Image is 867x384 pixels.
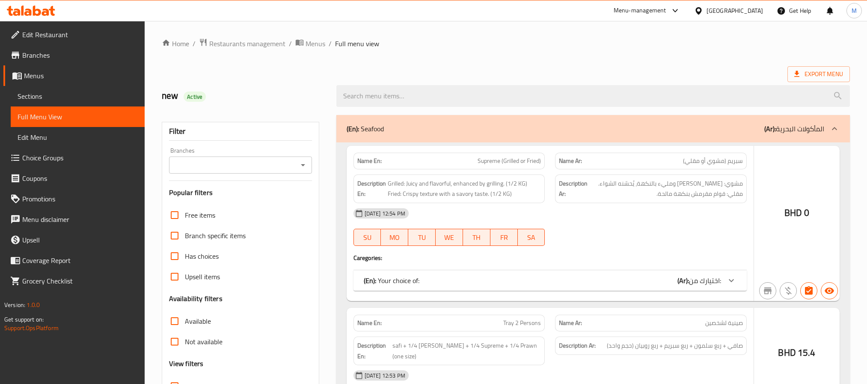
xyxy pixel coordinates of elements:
[364,274,376,287] b: (En):
[347,122,359,135] b: (En):
[764,124,824,134] p: المأكولات البحرية
[3,148,145,168] a: Choice Groups
[614,6,666,16] div: Menu-management
[707,6,763,15] div: [GEOGRAPHIC_DATA]
[22,50,138,60] span: Branches
[22,235,138,245] span: Upsell
[18,91,138,101] span: Sections
[347,124,384,134] p: Seafood
[3,209,145,230] a: Menu disclaimer
[361,210,409,218] span: [DATE] 12:54 PM
[185,251,219,261] span: Has choices
[412,231,432,244] span: TU
[466,231,487,244] span: TH
[353,229,381,246] button: SU
[384,231,405,244] span: MO
[336,115,850,142] div: (En): Seafood(Ar):المأكولات البحرية
[357,178,386,199] strong: Description En:
[559,178,588,199] strong: Description Ar:
[494,231,514,244] span: FR
[22,173,138,183] span: Coupons
[3,168,145,189] a: Coupons
[463,229,490,246] button: TH
[364,275,419,286] p: Your choice of:
[353,254,747,262] h4: Caregories:
[3,45,145,65] a: Branches
[357,340,391,361] strong: Description En:
[329,38,332,49] li: /
[3,24,145,45] a: Edit Restaurant
[607,340,743,351] span: صافي + ربع سلمون + ربع سبريم + ربع روبيان (حجم واحد)
[162,38,850,49] nav: breadcrumb
[162,89,326,102] h2: new
[185,316,211,326] span: Available
[798,344,816,361] span: 15.4
[3,230,145,250] a: Upsell
[22,276,138,286] span: Grocery Checklist
[22,194,138,204] span: Promotions
[780,282,797,299] button: Purchased item
[392,340,541,361] span: safi + 1/4 salamon + 1/4 Supreme + 1/4 Prawn (one size)
[184,92,206,102] div: Active
[705,319,743,328] span: صينية لشخصين
[24,71,138,81] span: Menus
[559,319,582,328] strong: Name Ar:
[11,127,145,148] a: Edit Menu
[357,157,382,165] strong: Name En:
[689,274,721,287] span: اختيارك من:
[11,106,145,127] a: Full Menu View
[185,337,223,347] span: Not available
[518,229,545,246] button: SA
[589,178,743,199] span: مشوي: جوسي ومليء بالنكهة، يُحسّنه الشواء. مقلي: قوام مقرمش بنكهة مالحة.
[4,299,25,310] span: Version:
[852,6,857,15] span: M
[490,229,518,246] button: FR
[169,294,223,304] h3: Availability filters
[22,214,138,224] span: Menu disclaimer
[787,66,850,82] span: Export Menu
[22,153,138,163] span: Choice Groups
[436,229,463,246] button: WE
[357,231,378,244] span: SU
[295,38,325,49] a: Menus
[184,93,206,101] span: Active
[759,282,776,299] button: Not branch specific item
[336,85,850,107] input: search
[408,229,436,246] button: TU
[3,189,145,209] a: Promotions
[18,112,138,122] span: Full Menu View
[683,157,743,165] span: سبريم (مشوي أو مقلي)
[821,282,838,299] button: Available
[11,86,145,106] a: Sections
[357,319,382,328] strong: Name En:
[353,270,747,291] div: (En): Your choice of:(Ar):اختيارك من:
[677,274,689,287] b: (Ar):
[559,340,596,351] strong: Description Ar:
[335,38,379,49] span: Full menu view
[388,178,541,199] span: Grilled: Juicy and flavorful, enhanced by grilling. (1/2 KG) Fried: Crispy texture with a savory ...
[784,204,802,221] span: BHD
[4,314,44,325] span: Get support on:
[22,30,138,40] span: Edit Restaurant
[169,188,312,198] h3: Popular filters
[4,322,59,334] a: Support.OpsPlatform
[764,122,776,135] b: (Ar):
[503,319,541,328] span: Tray 2 Persons
[381,229,408,246] button: MO
[439,231,460,244] span: WE
[185,230,246,241] span: Branch specific items
[306,38,325,49] span: Menus
[778,344,796,361] span: BHD
[361,372,409,380] span: [DATE] 12:53 PM
[3,65,145,86] a: Menus
[3,271,145,291] a: Grocery Checklist
[289,38,292,49] li: /
[800,282,817,299] button: Has choices
[804,204,809,221] span: 0
[162,38,189,49] a: Home
[169,122,312,141] div: Filter
[297,159,309,171] button: Open
[209,38,285,49] span: Restaurants management
[22,255,138,266] span: Coverage Report
[521,231,542,244] span: SA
